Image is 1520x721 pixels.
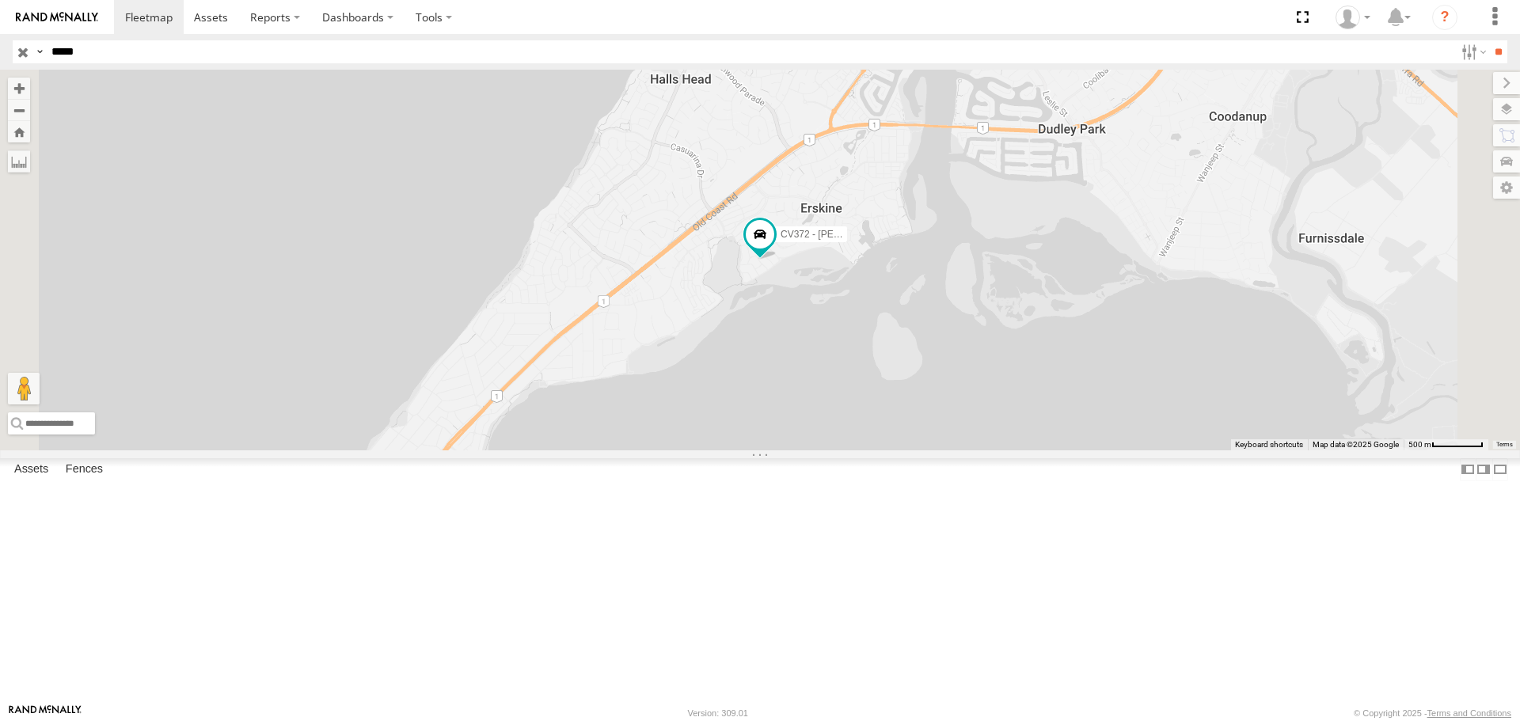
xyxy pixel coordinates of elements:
label: Dock Summary Table to the Right [1476,458,1491,481]
span: CV372 - [PERSON_NAME] [781,229,896,240]
div: Hayley Petersen [1330,6,1376,29]
label: Search Query [33,40,46,63]
span: 500 m [1408,440,1431,449]
label: Search Filter Options [1455,40,1489,63]
button: Map scale: 500 m per 62 pixels [1404,439,1488,450]
label: Hide Summary Table [1492,458,1508,481]
a: Visit our Website [9,705,82,721]
span: Map data ©2025 Google [1313,440,1399,449]
img: rand-logo.svg [16,12,98,23]
a: Terms (opens in new tab) [1496,441,1513,447]
label: Map Settings [1493,176,1520,199]
i: ? [1432,5,1457,30]
button: Zoom Home [8,121,30,142]
button: Keyboard shortcuts [1235,439,1303,450]
label: Dock Summary Table to the Left [1460,458,1476,481]
button: Zoom in [8,78,30,99]
a: Terms and Conditions [1427,708,1511,718]
div: © Copyright 2025 - [1354,708,1511,718]
label: Assets [6,459,56,481]
button: Drag Pegman onto the map to open Street View [8,373,40,404]
label: Measure [8,150,30,173]
label: Fences [58,459,111,481]
div: Version: 309.01 [688,708,748,718]
button: Zoom out [8,99,30,121]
